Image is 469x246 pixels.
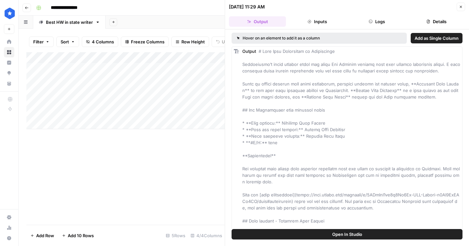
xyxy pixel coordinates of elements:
[92,38,114,45] span: 4 Columns
[411,33,462,43] button: Add as Single Column
[212,37,237,47] button: Undo
[4,68,14,78] a: Opportunities
[46,19,93,25] div: Best HW in state writer
[29,37,54,47] button: Filter
[415,35,459,41] span: Add as Single Column
[26,230,58,241] button: Add Row
[58,230,98,241] button: Add 10 Rows
[131,38,164,45] span: Freeze Columns
[163,230,188,241] div: 5 Rows
[332,231,362,238] span: Open In Studio
[82,37,118,47] button: 4 Columns
[4,47,14,57] a: Browse
[4,233,14,243] button: Help + Support
[229,16,286,27] button: Output
[188,230,225,241] div: 4/4 Columns
[56,37,79,47] button: Sort
[4,37,14,47] a: Home
[348,16,405,27] button: Logs
[33,16,106,29] a: Best HW in state writer
[171,37,209,47] button: Row Height
[408,16,465,27] button: Details
[242,49,256,54] span: Output
[4,78,14,89] a: Your Data
[68,232,94,239] span: Add 10 Rows
[4,212,14,223] a: Settings
[229,4,265,10] div: [DATE] 11:29 AM
[36,232,54,239] span: Add Row
[289,16,346,27] button: Inputs
[181,38,205,45] span: Row Height
[4,8,16,19] img: ConsumerAffairs Logo
[4,223,14,233] a: Usage
[4,57,14,68] a: Insights
[33,38,44,45] span: Filter
[121,37,169,47] button: Freeze Columns
[61,38,69,45] span: Sort
[232,229,462,239] button: Open In Studio
[237,35,361,41] div: Hover on an element to add it as a column
[4,5,14,22] button: Workspace: ConsumerAffairs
